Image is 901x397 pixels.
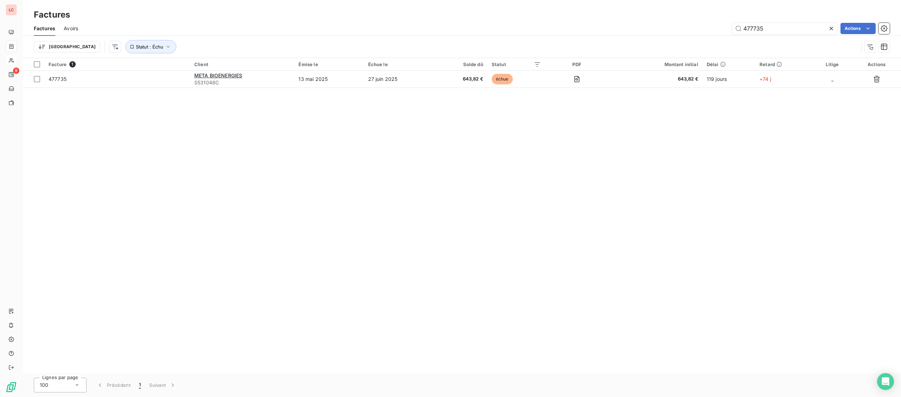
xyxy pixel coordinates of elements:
[34,41,100,52] button: [GEOGRAPHIC_DATA]
[92,378,135,392] button: Précédent
[64,25,78,32] span: Avoirs
[125,40,176,53] button: Statut : Échu
[492,74,513,84] span: échue
[831,76,833,82] span: _
[368,62,430,67] div: Échue le
[732,23,838,34] input: Rechercher
[707,62,751,67] div: Délai
[34,8,70,21] h3: Factures
[438,76,483,83] span: 643,82 €
[364,71,434,88] td: 27 juin 2025
[549,62,604,67] div: PDF
[49,62,67,67] span: Facture
[40,382,48,389] span: 100
[136,44,163,50] span: Statut : Échu
[49,76,67,82] span: 477735
[294,71,364,88] td: 13 mai 2025
[760,76,771,82] span: +74 j
[877,373,894,390] div: Open Intercom Messenger
[817,62,848,67] div: Litige
[139,382,141,389] span: 1
[613,62,698,67] div: Montant initial
[194,72,242,78] span: META BIOENERGIES
[6,4,17,15] div: LC
[702,71,755,88] td: 119 jours
[13,68,19,74] span: 9
[438,62,483,67] div: Solde dû
[135,378,145,392] button: 1
[145,378,181,392] button: Suivant
[69,61,76,68] span: 1
[194,79,290,86] span: S531048C
[492,62,541,67] div: Statut
[34,25,55,32] span: Factures
[6,382,17,393] img: Logo LeanPay
[856,62,897,67] div: Actions
[194,62,290,67] div: Client
[298,62,359,67] div: Émise le
[840,23,876,34] button: Actions
[613,76,698,83] span: 643,82 €
[760,62,808,67] div: Retard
